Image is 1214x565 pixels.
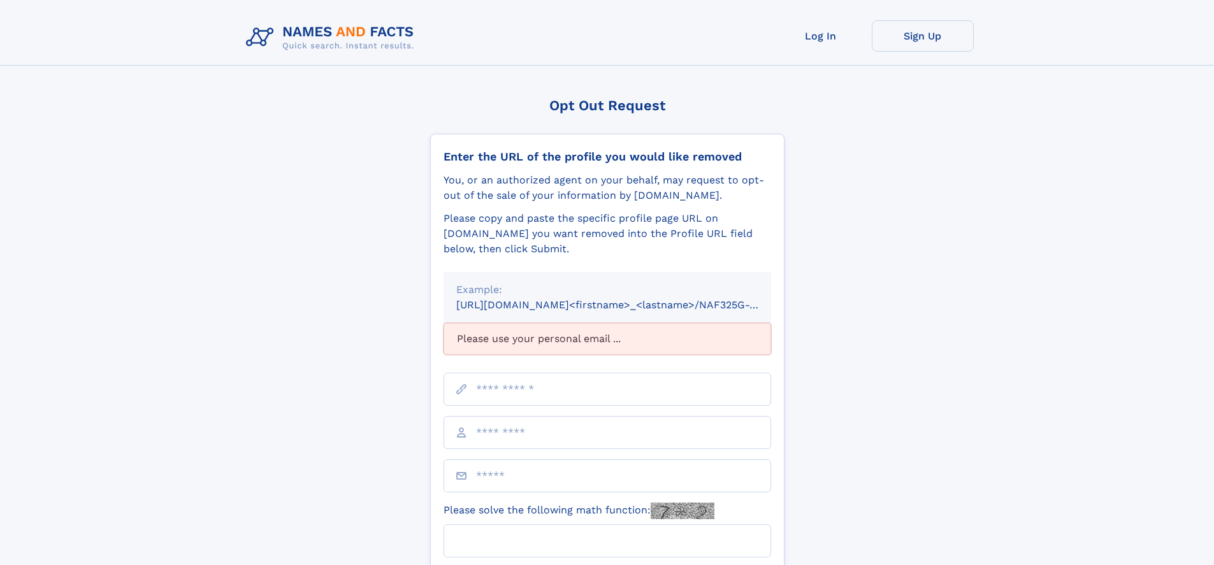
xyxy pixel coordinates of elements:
div: Please copy and paste the specific profile page URL on [DOMAIN_NAME] you want removed into the Pr... [444,211,771,257]
a: Log In [770,20,872,52]
a: Sign Up [872,20,974,52]
small: [URL][DOMAIN_NAME]<firstname>_<lastname>/NAF325G-xxxxxxxx [456,299,795,311]
div: You, or an authorized agent on your behalf, may request to opt-out of the sale of your informatio... [444,173,771,203]
div: Enter the URL of the profile you would like removed [444,150,771,164]
div: Opt Out Request [430,97,784,113]
div: Example: [456,282,758,297]
img: Logo Names and Facts [241,20,424,55]
label: Please solve the following math function: [444,503,714,519]
div: Please use your personal email ... [444,323,771,355]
